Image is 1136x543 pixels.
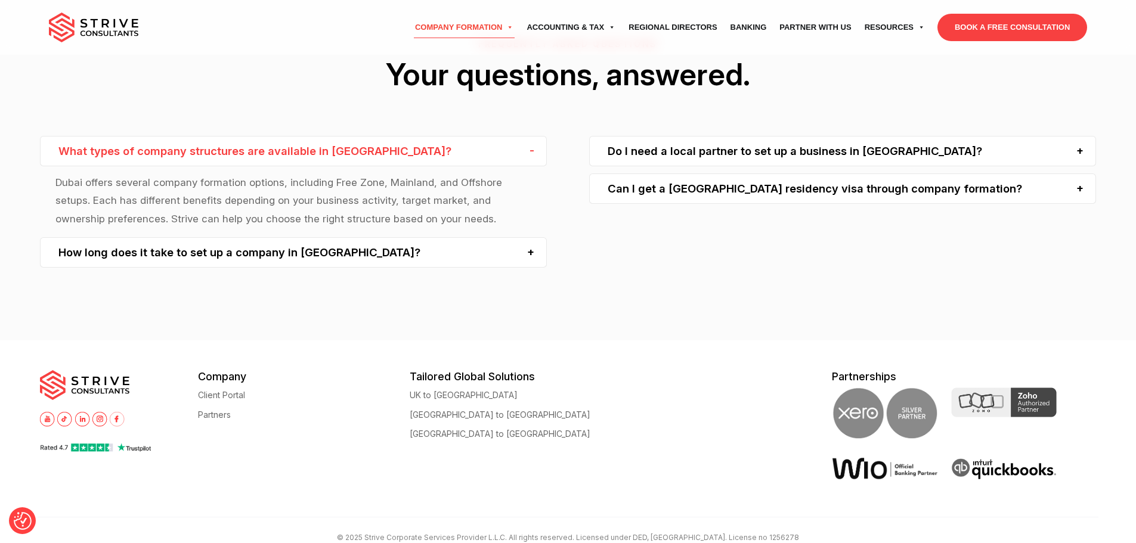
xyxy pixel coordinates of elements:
[14,512,32,530] img: Revisit consent button
[198,410,231,419] a: Partners
[951,457,1057,481] img: intuit quickbooks
[832,457,937,480] img: Wio Offical Banking Partner
[937,14,1087,41] a: BOOK A FREE CONSULTATION
[622,11,723,44] a: Regional Directors
[773,11,858,44] a: Partner with Us
[410,429,590,438] a: [GEOGRAPHIC_DATA] to [GEOGRAPHIC_DATA]
[589,173,1096,204] div: Can I get a [GEOGRAPHIC_DATA] residency visa through company formation?
[198,390,245,399] a: Client Portal
[55,173,531,228] p: Dubai offers several company formation options, including Free Zone, Mainland, and Offshore setup...
[951,387,1057,417] img: Zoho Partner
[589,136,1096,166] div: Do I need a local partner to set up a business in [GEOGRAPHIC_DATA]?
[198,370,409,383] h5: Company
[40,370,129,400] img: main-logo.svg
[40,237,547,268] div: How long does it take to set up a company in [GEOGRAPHIC_DATA]?
[410,370,621,383] h5: Tailored Global Solutions
[858,11,931,44] a: Resources
[410,410,590,419] a: [GEOGRAPHIC_DATA] to [GEOGRAPHIC_DATA]
[520,11,622,44] a: Accounting & Tax
[14,512,32,530] button: Consent Preferences
[724,11,773,44] a: Banking
[408,11,521,44] a: Company Formation
[49,13,138,42] img: main-logo.svg
[40,136,547,166] div: What types of company structures are available in [GEOGRAPHIC_DATA]?
[410,390,518,399] a: UK to [GEOGRAPHIC_DATA]
[832,370,1096,383] h5: Partnerships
